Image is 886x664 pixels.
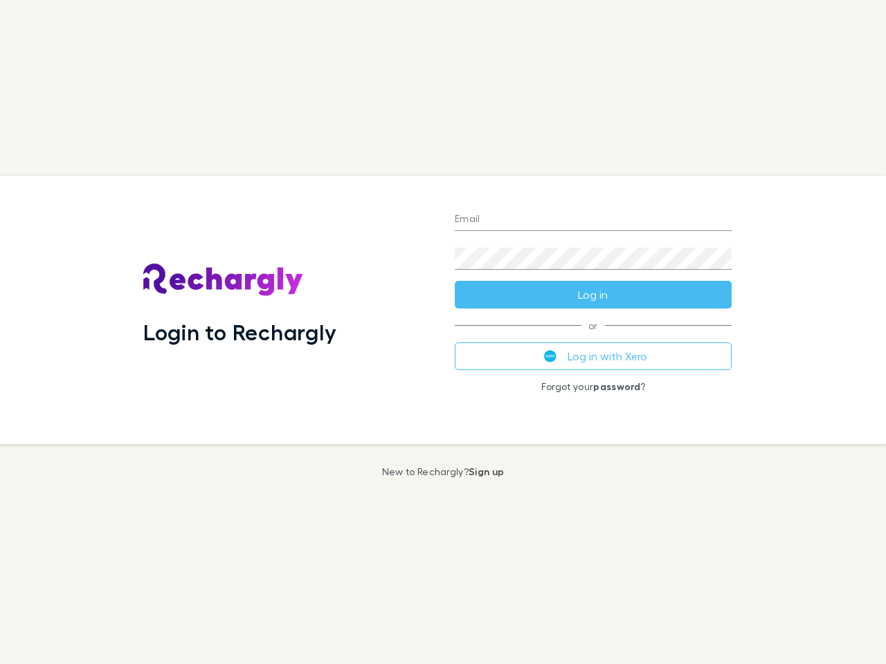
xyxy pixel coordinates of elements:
p: New to Rechargly? [382,466,505,477]
h1: Login to Rechargly [143,319,336,345]
p: Forgot your ? [455,381,732,392]
button: Log in with Xero [455,342,732,370]
button: Log in [455,281,732,308]
img: Xero's logo [544,350,557,362]
img: Rechargly's Logo [143,264,304,297]
a: Sign up [469,465,504,477]
a: password [593,380,640,392]
span: or [455,325,732,326]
